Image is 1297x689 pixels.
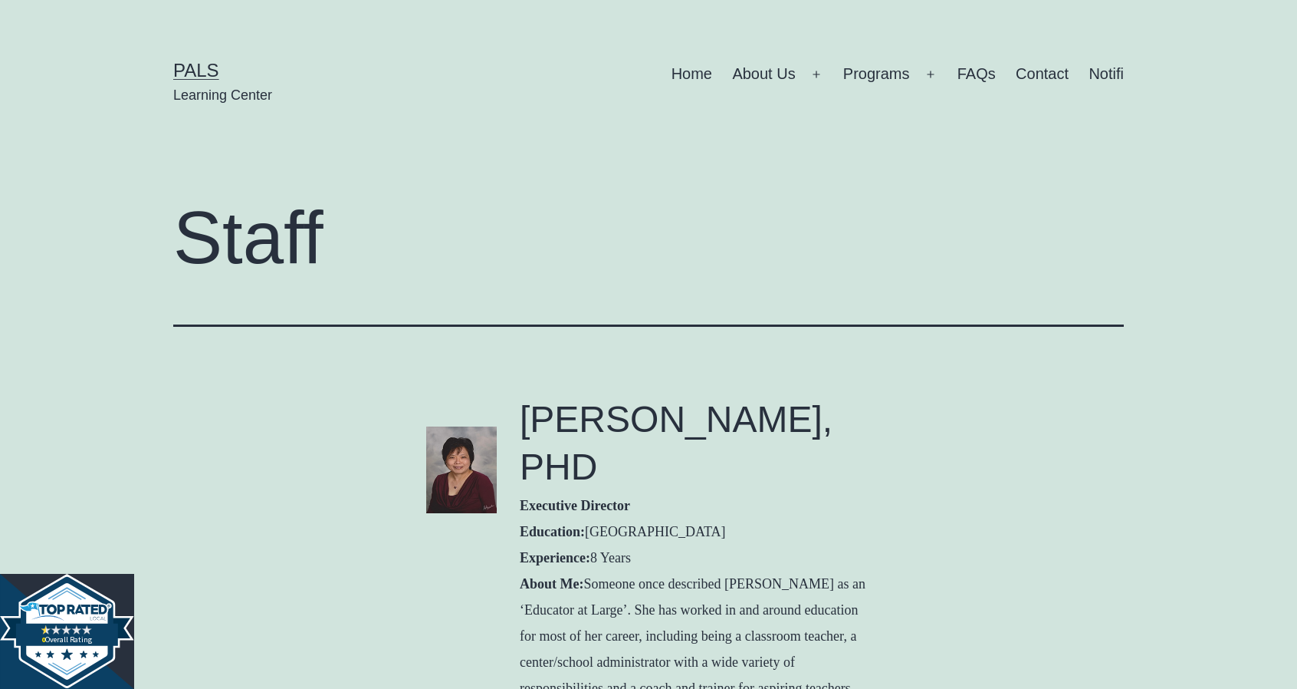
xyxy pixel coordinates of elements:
[833,55,920,94] a: Programs
[42,635,47,644] tspan: 0
[42,635,93,644] text: Overall Rating
[520,396,871,492] h2: [PERSON_NAME], PHD
[947,55,1006,94] a: FAQs
[173,86,272,105] p: Learning Center
[173,197,1124,279] h1: Staff
[1079,55,1134,94] a: Notifi
[520,498,630,513] strong: Executive Director
[661,55,722,94] a: Home
[173,60,219,81] a: PALS
[426,427,497,513] img: Ruth
[520,550,590,565] strong: Experience:
[520,576,584,592] strong: About Me:
[1006,55,1079,94] a: Contact
[671,55,1124,94] nav: Primary menu
[520,524,585,539] strong: Education:
[722,55,806,94] a: About Us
